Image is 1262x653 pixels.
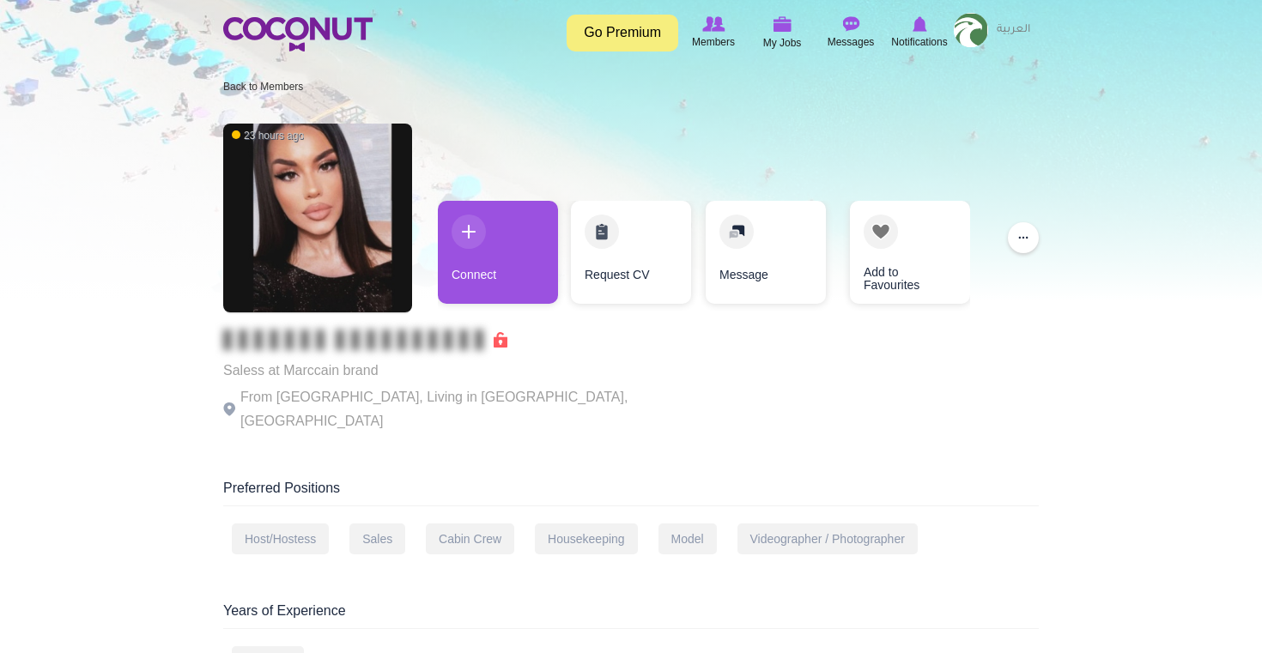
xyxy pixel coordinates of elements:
[223,385,695,433] p: From [GEOGRAPHIC_DATA], Living in [GEOGRAPHIC_DATA], [GEOGRAPHIC_DATA]
[438,201,558,304] a: Connect
[349,523,405,554] div: Sales
[763,34,802,51] span: My Jobs
[816,13,885,52] a: Messages Messages
[571,201,691,304] a: Request CV
[223,81,303,93] a: Back to Members
[704,201,824,312] div: 3 / 4
[223,359,695,383] p: Saless at Marccain brand
[706,201,826,304] a: Message
[850,201,970,304] a: Add to Favourites
[842,16,859,32] img: Messages
[913,16,927,32] img: Notifications
[988,13,1039,47] a: العربية
[223,602,1039,629] div: Years of Experience
[702,16,725,32] img: Browse Members
[748,13,816,53] a: My Jobs My Jobs
[837,201,957,312] div: 4 / 4
[223,17,373,51] img: Home
[438,201,558,312] div: 1 / 4
[885,13,954,52] a: Notifications Notifications
[737,523,918,554] div: Videographer / Photographer
[426,523,514,554] div: Cabin Crew
[232,523,329,554] div: Host/Hostess
[1008,222,1039,253] button: ...
[773,16,792,32] img: My Jobs
[692,33,735,51] span: Members
[571,201,691,312] div: 2 / 4
[891,33,947,51] span: Notifications
[535,523,638,554] div: Housekeeping
[679,13,748,52] a: Browse Members Members
[232,129,304,143] span: 23 hours ago
[567,15,678,51] a: Go Premium
[658,523,717,554] div: Model
[223,331,507,348] span: Connect to Unlock the Profile
[828,33,875,51] span: Messages
[223,479,1039,506] div: Preferred Positions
